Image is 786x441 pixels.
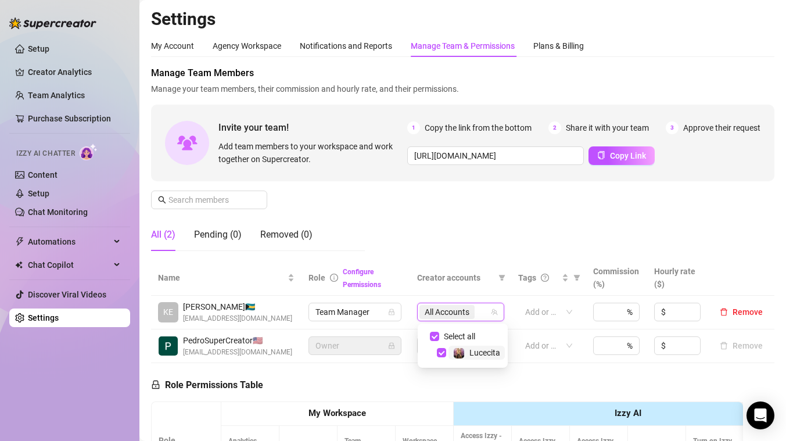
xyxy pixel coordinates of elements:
h5: Role Permissions Table [151,378,263,392]
h2: Settings [151,8,774,30]
div: Agency Workspace [213,40,281,52]
span: lock [388,342,395,349]
span: Izzy AI Chatter [16,148,75,159]
span: search [158,196,166,204]
span: Manage Team Members [151,66,774,80]
img: Lucecita [454,348,464,358]
span: All Accounts [425,306,469,318]
span: Select all [439,330,480,343]
span: Creator accounts [417,271,494,284]
a: Configure Permissions [343,268,381,289]
span: Copy Link [610,151,646,160]
div: Notifications and Reports [300,40,392,52]
span: [EMAIL_ADDRESS][DOMAIN_NAME] [183,313,292,324]
span: lock [388,309,395,315]
div: Manage Team & Permissions [411,40,515,52]
span: copy [597,151,605,159]
span: team [491,309,498,315]
strong: Izzy AI [615,408,641,418]
img: AI Chatter [80,144,98,160]
input: Search members [168,193,251,206]
a: Discover Viral Videos [28,290,106,299]
a: Chat Monitoring [28,207,88,217]
span: Add team members to your workspace and work together on Supercreator. [218,140,403,166]
span: filter [498,274,505,281]
span: thunderbolt [15,237,24,246]
span: question-circle [541,274,549,282]
span: Name [158,271,285,284]
span: Manage your team members, their commission and hourly rate, and their permissions. [151,83,774,95]
span: Invite your team! [218,120,407,135]
div: My Account [151,40,194,52]
span: delete [720,308,728,316]
span: Team Manager [315,303,394,321]
a: Setup [28,189,49,198]
span: KE [163,306,173,318]
span: lock [151,380,160,389]
span: All Accounts [419,305,475,319]
a: Creator Analytics [28,63,121,81]
strong: My Workspace [308,408,366,418]
th: Hourly rate ($) [647,260,708,296]
a: Content [28,170,58,180]
span: [EMAIL_ADDRESS][DOMAIN_NAME] [183,347,292,358]
div: All (2) [151,228,175,242]
a: Setup [28,44,49,53]
span: 1 [407,121,420,134]
span: Select tree node [437,348,446,357]
button: Remove [715,339,767,353]
div: Open Intercom Messenger [746,401,774,429]
a: Purchase Subscription [28,114,111,123]
img: PedroSuperCreator [159,336,178,356]
a: Team Analytics [28,91,85,100]
span: Remove [733,307,763,317]
span: info-circle [330,274,338,282]
span: 3 [666,121,679,134]
button: Remove [715,305,767,319]
span: Chat Copilot [28,256,110,274]
span: 2 [548,121,561,134]
div: Pending (0) [194,228,242,242]
img: logo-BBDzfeDw.svg [9,17,96,29]
button: Copy Link [588,146,655,165]
div: Plans & Billing [533,40,584,52]
span: Lucecita [469,348,500,357]
th: Name [151,260,302,296]
th: Commission (%) [586,260,647,296]
span: Automations [28,232,110,251]
span: Tags [518,271,536,284]
span: Copy the link from the bottom [425,121,532,134]
span: [PERSON_NAME] 🇧🇸 [183,300,292,313]
span: filter [573,274,580,281]
span: Owner [315,337,394,354]
span: Approve their request [683,121,760,134]
span: Role [308,273,325,282]
img: Chat Copilot [15,261,23,269]
span: filter [496,269,508,286]
span: filter [571,269,583,286]
a: Settings [28,313,59,322]
span: Share it with your team [566,121,649,134]
div: Removed (0) [260,228,313,242]
span: PedroSuperCreator 🇺🇸 [183,334,292,347]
